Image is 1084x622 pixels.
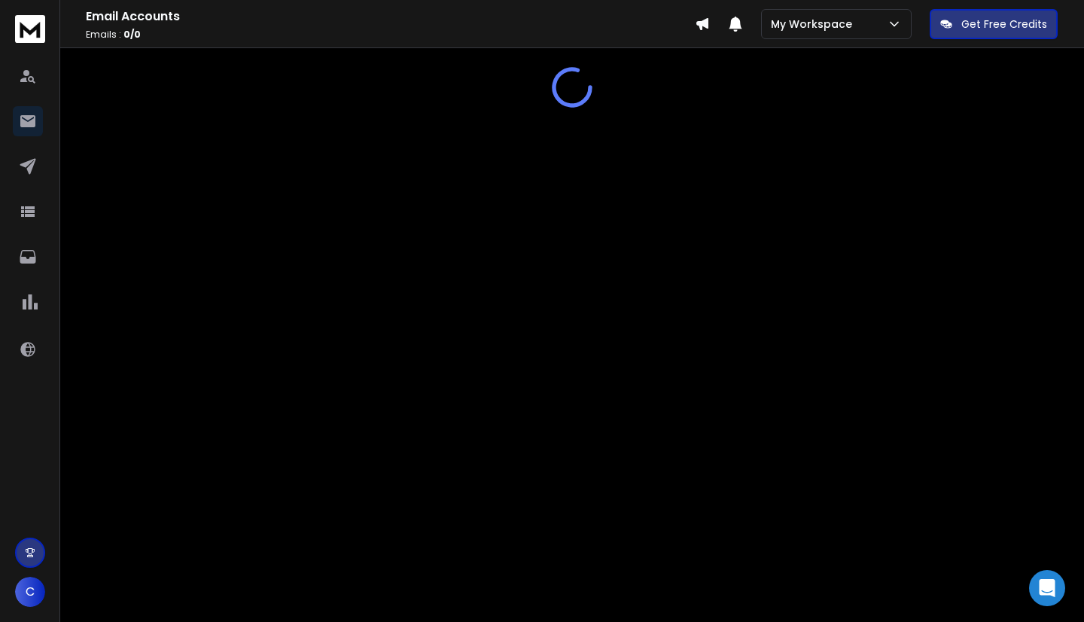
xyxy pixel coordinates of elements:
img: logo [15,15,45,43]
p: Get Free Credits [961,17,1047,32]
div: Open Intercom Messenger [1029,570,1065,606]
p: Emails : [86,29,695,41]
h1: Email Accounts [86,8,695,26]
span: 0 / 0 [123,28,141,41]
button: C [15,577,45,607]
p: My Workspace [771,17,858,32]
button: Get Free Credits [930,9,1058,39]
